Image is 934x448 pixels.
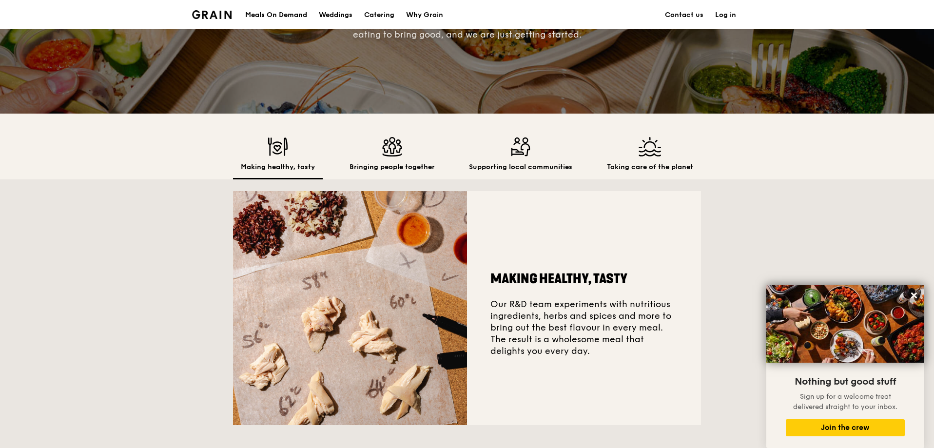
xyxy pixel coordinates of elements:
img: Bringing people together [350,137,435,156]
div: Why Grain [406,0,443,30]
div: Catering [364,0,394,30]
div: Our R&D team experiments with nutritious ingredients, herbs and spices and more to bring out the ... [467,191,701,425]
h2: Bringing people together [350,162,435,172]
img: Taking care of the planet [607,137,693,156]
span: Sign up for a welcome treat delivered straight to your inbox. [793,392,897,411]
h2: Making healthy, tasty [241,162,315,172]
div: Weddings [319,0,352,30]
img: Making healthy, tasty [241,137,315,156]
div: Meals On Demand [245,0,307,30]
a: Log in [709,0,742,30]
h2: Supporting local communities [469,162,572,172]
img: Making healthy, tasty [233,191,467,425]
img: Grain [192,10,232,19]
h2: Taking care of the planet [607,162,693,172]
button: Close [906,288,922,303]
a: Catering [358,0,400,30]
a: Why Grain [400,0,449,30]
button: Join the crew [786,419,905,436]
img: Supporting local communities [469,137,572,156]
span: Nothing but good stuff [795,376,896,388]
a: Weddings [313,0,358,30]
img: DSC07876-Edit02-Large.jpeg [766,285,924,363]
a: Contact us [659,0,709,30]
h2: Making healthy, tasty [490,270,678,288]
